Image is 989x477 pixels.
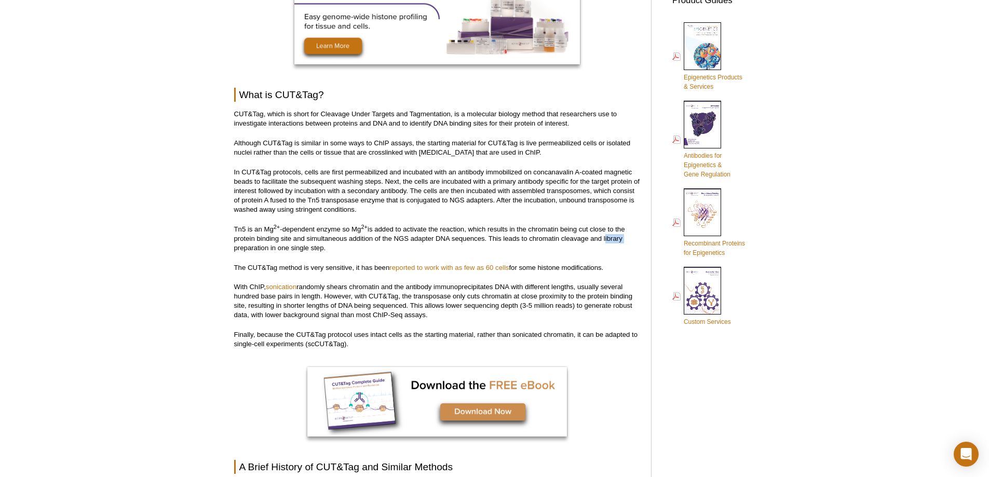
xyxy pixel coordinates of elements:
[234,168,641,214] p: In CUT&Tag protocols, cells are first permeabilized and incubated with an antibody immobilized on...
[684,152,730,178] span: Antibodies for Epigenetics & Gene Regulation
[672,100,730,180] a: Antibodies forEpigenetics &Gene Regulation
[274,223,280,229] sup: 2+
[234,88,641,102] h2: What is CUT&Tag?
[684,318,731,325] span: Custom Services
[234,460,641,474] h2: A Brief History of CUT&Tag and Similar Methods
[954,442,979,467] div: Open Intercom Messenger
[361,223,368,229] sup: 2+
[684,240,745,256] span: Recombinant Proteins for Epigenetics
[234,225,641,253] p: Tn5 is an Mg -dependent enzyme so Mg is added to activate the reaction, which results in the chro...
[672,187,745,258] a: Recombinant Proteinsfor Epigenetics
[234,282,641,320] p: With ChIP, randomly shears chromatin and the antibody immunoprecipitates DNA with different lengt...
[684,22,721,70] img: Epi_brochure_140604_cover_web_70x200
[234,263,641,272] p: The CUT&Tag method is very sensitive, it has been for some histone modifications.
[234,330,641,349] p: Finally, because the CUT&Tag protocol uses intact cells as the starting material, rather than son...
[672,266,731,328] a: Custom Services
[389,264,509,271] a: reported to work with as few as 60 cells
[684,74,742,90] span: Epigenetics Products & Services
[266,283,296,291] a: sonication
[307,367,567,437] img: Free CUT&Tag eBook
[234,110,641,128] p: CUT&Tag, which is short for Cleavage Under Targets and Tagmentation, is a molecular biology metho...
[234,139,641,157] p: Although CUT&Tag is similar in some ways to ChIP assays, the starting material for CUT&Tag is liv...
[672,21,742,92] a: Epigenetics Products& Services
[684,188,721,236] img: Rec_prots_140604_cover_web_70x200
[684,267,721,315] img: Custom_Services_cover
[684,101,721,148] img: Abs_epi_2015_cover_web_70x200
